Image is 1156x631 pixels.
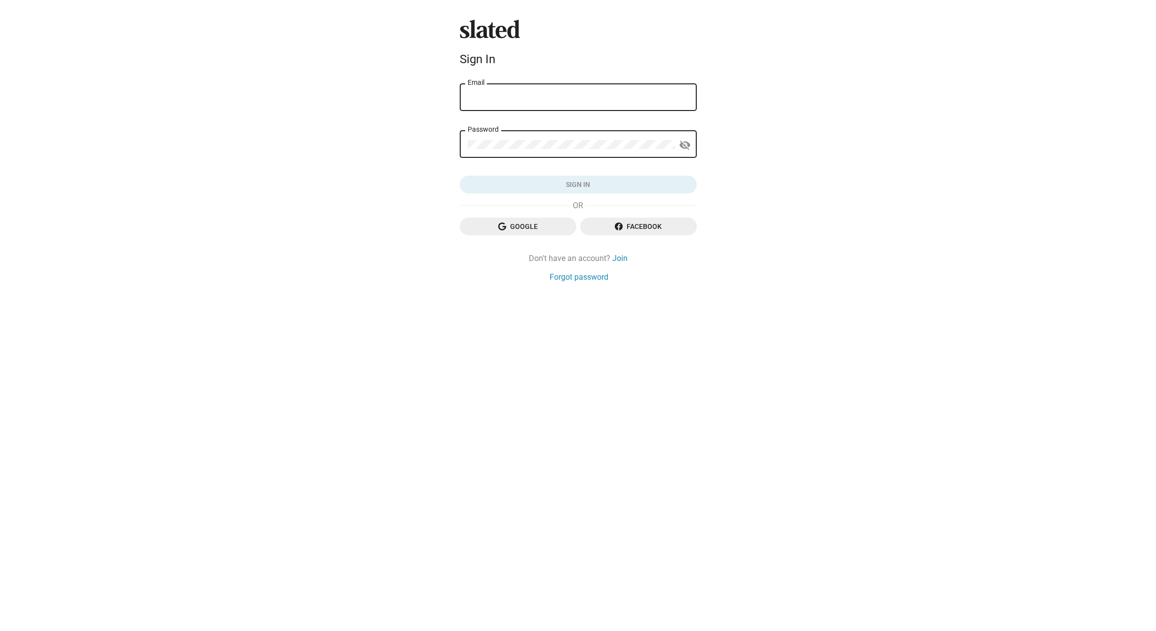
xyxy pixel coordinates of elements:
span: Facebook [588,218,689,235]
button: Facebook [580,218,697,235]
a: Join [612,253,628,263]
sl-branding: Sign In [460,20,697,70]
div: Sign In [460,52,697,66]
span: Google [468,218,568,235]
button: Google [460,218,576,235]
mat-icon: visibility_off [679,138,691,153]
div: Don't have an account? [460,253,697,263]
button: Show password [675,135,695,155]
a: Forgot password [550,272,608,282]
